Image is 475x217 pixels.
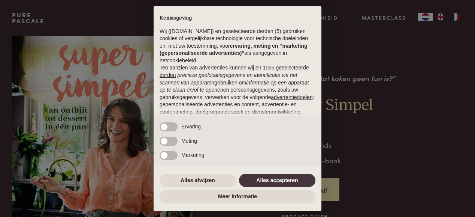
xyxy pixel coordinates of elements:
button: advertentiedoelen [271,94,312,101]
p: Ten aanzien van advertenties kunnen wij en 1055 geselecteerde gebruiken om en persoonsgegevens, z... [160,64,315,116]
button: Meer informatie [160,190,315,203]
em: informatie op een apparaat op te slaan en/of te openen [160,80,309,93]
p: U kunt uw toestemming op elk moment vrijelijk geven, weigeren of intrekken door het voorkeurenpan... [160,116,315,153]
h2: Kennisgeving [160,15,315,22]
button: derden [160,72,176,79]
strong: ervaring, meting en “marketing (gepersonaliseerde advertenties)” [160,43,307,56]
span: Marketing [181,152,204,158]
a: cookiebeleid [167,57,196,63]
span: Ervaring [181,124,201,130]
button: Alles afwijzen [160,174,236,187]
p: Wij ([DOMAIN_NAME]) en geselecteerde derden (5) gebruiken cookies of vergelijkbare technologie vo... [160,28,315,65]
span: Meting [181,138,197,144]
em: precieze geolocatiegegevens en identificatie via het scannen van apparaten [160,72,297,86]
button: Alles accepteren [239,174,315,187]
